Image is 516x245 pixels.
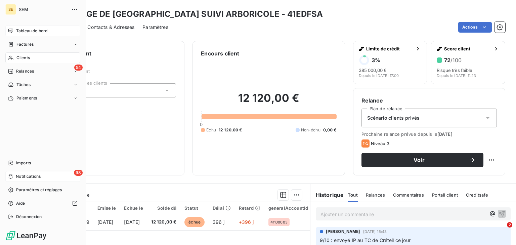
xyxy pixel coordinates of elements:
[16,68,34,74] span: Relances
[366,46,413,51] span: Limite de crédit
[206,127,216,133] span: Échu
[507,222,512,228] span: 2
[16,82,31,88] span: Tâches
[201,91,336,112] h2: 12 120,00 €
[97,219,113,225] span: [DATE]
[5,230,47,241] img: Logo LeanPay
[363,230,387,234] span: [DATE] 15:43
[493,222,509,238] iframe: Intercom live chat
[353,41,427,84] button: Limite de crédit3%385 000,00 €Depuis le [DATE] 17:00
[393,192,424,198] span: Commentaires
[16,55,30,61] span: Clients
[458,22,492,33] button: Actions
[151,219,177,226] span: 12 120,00 €
[366,192,385,198] span: Relances
[466,192,488,198] span: Creditsafe
[16,173,41,179] span: Notifications
[359,68,387,73] span: 385 000,00 €
[213,205,231,211] div: Délai
[239,219,254,225] span: +396 j
[200,122,203,127] span: 0
[87,24,134,31] span: Contacts & Adresses
[54,69,176,78] span: Propriétés Client
[431,41,505,84] button: Score client72/100Risque très faibleDepuis le [DATE] 11:23
[97,205,116,211] div: Émise le
[16,187,62,193] span: Paramètres et réglages
[184,217,205,227] span: échue
[16,95,37,101] span: Paiements
[450,57,462,64] span: /100
[444,46,491,51] span: Score client
[151,205,177,211] div: Solde dû
[59,8,323,20] h3: ELAGAGE DE [GEOGRAPHIC_DATA] SUIVI ARBORICOLE - 41EDFSA
[268,205,308,211] div: generalAccountId
[371,141,389,146] span: Niveau 3
[124,219,140,225] span: [DATE]
[437,68,472,73] span: Risque très faible
[323,127,337,133] span: 0,00 €
[361,131,497,137] span: Prochaine relance prévue depuis le
[320,237,411,243] span: 9/10 : envoyé IP au TC de Créteil ce jour
[219,127,242,133] span: 12 120,00 €
[361,153,483,167] button: Voir
[359,74,399,78] span: Depuis le [DATE] 17:00
[124,205,143,211] div: Échue le
[370,157,469,163] span: Voir
[301,127,320,133] span: Non-échu
[74,170,83,176] span: 98
[41,49,176,57] h6: Informations client
[16,28,47,34] span: Tableau de bord
[326,229,360,235] span: [PERSON_NAME]
[74,65,83,71] span: 54
[184,205,205,211] div: Statut
[361,96,497,105] h6: Relance
[213,219,224,225] span: 396 j
[444,57,462,64] h6: 72
[367,115,420,121] span: Scénario clients privés
[16,160,31,166] span: Imports
[5,4,16,15] div: SE
[201,49,239,57] h6: Encours client
[270,220,288,224] span: 41100003
[142,24,168,31] span: Paramètres
[16,214,42,220] span: Déconnexion
[437,74,476,78] span: Depuis le [DATE] 11:23
[5,198,80,209] a: Aide
[310,191,344,199] h6: Historique
[432,192,458,198] span: Portail client
[16,41,34,47] span: Factures
[239,205,260,211] div: Retard
[437,131,453,137] span: [DATE]
[348,192,358,198] span: Tout
[19,7,67,12] span: SEM
[372,57,380,64] h6: 3 %
[16,200,25,206] span: Aide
